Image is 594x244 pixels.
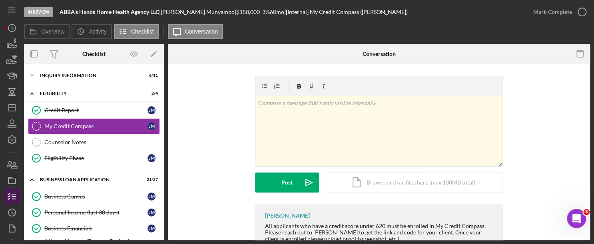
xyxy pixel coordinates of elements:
[161,9,236,15] div: [PERSON_NAME] Munyambo |
[363,51,396,57] div: Conversation
[148,192,155,200] div: J M
[41,28,64,35] label: Overview
[28,204,160,220] a: Personal Income (last 30 days)JM
[265,212,310,219] div: [PERSON_NAME]
[24,24,70,39] button: Overview
[255,173,319,192] button: Post
[284,9,408,15] div: | [Internal] My Credit Compass ([PERSON_NAME])
[72,24,112,39] button: Activity
[525,4,590,20] button: Mark Complete
[148,224,155,232] div: J M
[262,9,270,15] div: 3 %
[28,134,160,150] a: Counselor Notes
[148,122,155,130] div: J M
[82,51,106,57] div: Checklist
[114,24,159,39] button: Checklist
[24,7,53,17] div: In Review
[533,4,572,20] div: Mark Complete
[89,28,106,35] label: Activity
[265,223,495,242] div: All applicants who have a credit score under 620 must be enrolled in My Credit Compass. Please re...
[28,150,160,166] a: Eligibility PhaseJM
[567,209,586,228] iframe: Intercom live chat
[44,123,148,129] div: My Credit Compass
[28,102,160,118] a: Credit ReportJM
[40,177,138,182] div: BUSINESS LOAN APPLICATION
[28,188,160,204] a: Business CanvasJM
[44,155,148,161] div: Eligibility Phase
[40,73,138,78] div: INQUIRY INFORMATION
[236,8,260,15] span: $150,000
[60,8,159,15] b: ABBA’s Hands Home Health Agency LLC
[144,73,158,78] div: 6 / 11
[148,106,155,114] div: J M
[144,91,158,96] div: 2 / 4
[60,9,161,15] div: |
[185,28,218,35] label: Conversation
[583,209,590,215] span: 3
[281,173,293,192] div: Post
[270,9,284,15] div: 60 mo
[144,177,158,182] div: 21 / 27
[168,24,223,39] button: Conversation
[44,193,148,200] div: Business Canvas
[44,107,148,113] div: Credit Report
[40,91,138,96] div: ELIGIBILITY
[131,28,154,35] label: Checklist
[28,220,160,236] a: Business FinancialsJM
[148,154,155,162] div: J M
[28,118,160,134] a: My Credit CompassJM
[44,139,159,145] div: Counselor Notes
[44,209,148,216] div: Personal Income (last 30 days)
[148,208,155,216] div: J M
[44,225,148,232] div: Business Financials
